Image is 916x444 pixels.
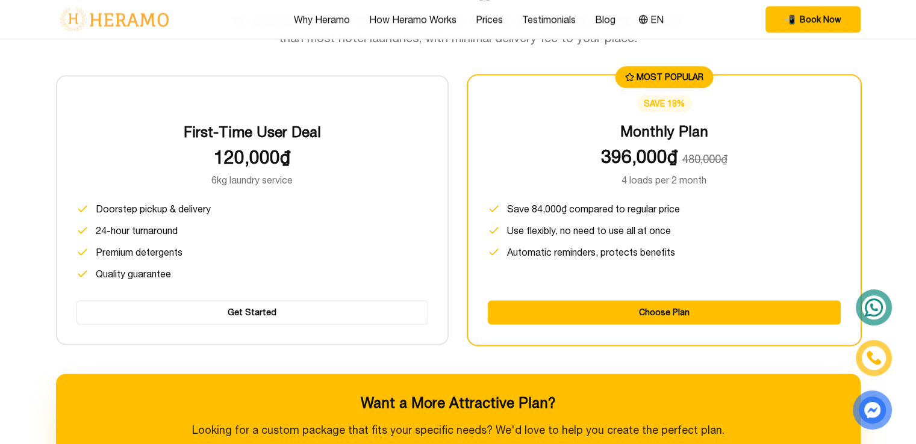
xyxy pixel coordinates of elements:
span: Automatic reminders, protects benefits [507,245,675,259]
a: Blog [595,12,615,26]
span: Quality guarantee [96,267,171,281]
h3: Monthly Plan [488,122,841,141]
div: MOST POPULAR [615,66,713,88]
span: 24-hour turnaround [96,223,178,238]
img: phone-icon [866,350,882,366]
span: 480,000₫ [682,153,728,165]
button: Get Started [76,300,428,324]
a: How Heramo Works [369,12,456,26]
span: Book Now [800,13,841,25]
span: 120,000₫ [214,146,290,167]
a: Why Heramo [294,12,350,26]
a: Prices [476,12,503,26]
span: Premium detergents [96,245,182,259]
span: Doorstep pickup & delivery [96,202,211,216]
a: phone-icon [858,342,890,374]
button: EN [635,11,667,27]
img: logo-with-text.png [56,7,172,32]
p: 6kg laundry service [76,173,428,187]
h3: First-Time User Deal [76,122,428,141]
div: save 18% [637,95,692,112]
button: Choose Plan [488,300,841,324]
span: 396,000₫ [601,146,678,167]
span: Use flexibly, no need to use all at once [507,223,671,238]
span: phone [785,13,795,25]
h3: Want a More Attractive Plan? [75,393,841,412]
a: Testimonials [522,12,576,26]
p: 4 loads per 2 month [488,173,841,187]
button: phone Book Now [765,6,861,32]
p: Looking for a custom package that fits your specific needs? We'd love to help you create the perf... [75,422,841,439]
span: Save 84,000₫ compared to regular price [507,202,680,216]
